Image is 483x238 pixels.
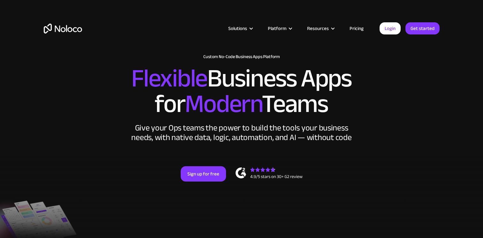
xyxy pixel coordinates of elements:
span: Modern [185,80,262,128]
a: Login [380,22,401,34]
a: Pricing [342,24,372,33]
a: Get started [405,22,440,34]
div: Give your Ops teams the power to build the tools your business needs, with native data, logic, au... [130,123,353,142]
div: Solutions [228,24,247,33]
div: Platform [260,24,299,33]
a: Sign up for free [181,166,226,182]
span: Flexible [131,55,207,102]
div: Resources [299,24,342,33]
a: home [44,24,82,33]
div: Platform [268,24,286,33]
div: Solutions [220,24,260,33]
div: Resources [307,24,329,33]
h2: Business Apps for Teams [44,66,440,117]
